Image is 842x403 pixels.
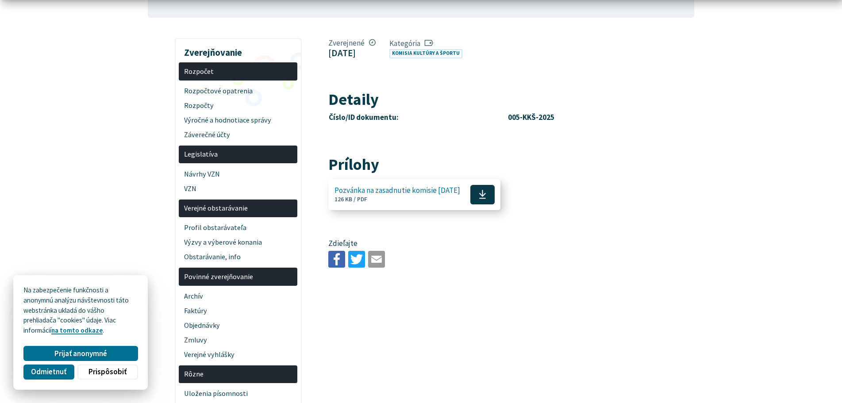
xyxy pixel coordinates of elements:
[179,235,297,250] a: Výzvy a výberové konania
[179,84,297,98] a: Rozpočtové opatrenia
[179,250,297,265] a: Obstarávanie, info
[23,285,138,336] p: Na zabezpečenie funkčnosti a anonymnú analýzu návštevnosti táto webstránka ukladá do vášho prehli...
[179,98,297,113] a: Rozpočty
[184,235,292,250] span: Výzvy a výberové konania
[51,326,103,334] a: na tomto odkaze
[328,156,627,173] h2: Prílohy
[328,179,500,210] a: Pozvánka na zasadnutie komisie [DATE] 126 KB / PDF
[184,367,292,381] span: Rôzne
[179,318,297,333] a: Objednávky
[508,112,554,122] strong: 005-KKŠ-2025
[184,269,292,284] span: Povinné zverejňovanie
[184,127,292,142] span: Záverečné účty
[184,98,292,113] span: Rozpočty
[179,268,297,286] a: Povinné zverejňovanie
[184,181,292,196] span: VZN
[179,167,297,181] a: Návrhy VZN
[184,147,292,162] span: Legislatíva
[184,201,292,215] span: Verejné obstarávanie
[179,303,297,318] a: Faktúry
[348,251,365,268] img: Zdieľať na Twitteri
[184,250,292,265] span: Obstarávanie, info
[54,349,107,358] span: Prijať anonymné
[23,346,138,361] button: Prijať anonymné
[31,367,66,376] span: Odmietnuť
[184,387,292,401] span: Uloženia písomnosti
[179,347,297,362] a: Verejné vyhlášky
[179,365,297,384] a: Rôzne
[184,113,292,127] span: Výročné a hodnotiace správy
[328,91,627,108] h2: Detaily
[184,221,292,235] span: Profil obstarávateľa
[328,38,376,48] span: Zverejnené
[334,196,367,203] span: 126 KB / PDF
[179,41,297,59] h3: Zverejňovanie
[389,49,462,58] a: Komisia kultúry a športu
[179,113,297,127] a: Výročné a hodnotiace správy
[328,238,627,249] p: Zdieľajte
[184,318,292,333] span: Objednávky
[179,333,297,347] a: Zmluvy
[184,347,292,362] span: Verejné vyhlášky
[184,167,292,181] span: Návrhy VZN
[179,62,297,81] a: Rozpočet
[328,111,507,124] th: Číslo/ID dokumentu:
[184,333,292,347] span: Zmluvy
[179,289,297,303] a: Archív
[184,289,292,303] span: Archív
[179,146,297,164] a: Legislatíva
[179,387,297,401] a: Uloženia písomnosti
[328,251,345,268] img: Zdieľať na Facebooku
[184,303,292,318] span: Faktúry
[389,38,466,48] span: Kategória
[368,251,385,268] img: Zdieľať e-mailom
[179,200,297,218] a: Verejné obstarávanie
[179,181,297,196] a: VZN
[179,221,297,235] a: Profil obstarávateľa
[88,367,127,376] span: Prispôsobiť
[77,365,138,380] button: Prispôsobiť
[328,47,376,58] figcaption: [DATE]
[184,84,292,98] span: Rozpočtové opatrenia
[179,127,297,142] a: Záverečné účty
[334,186,460,195] span: Pozvánka na zasadnutie komisie [DATE]
[184,64,292,79] span: Rozpočet
[23,365,74,380] button: Odmietnuť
